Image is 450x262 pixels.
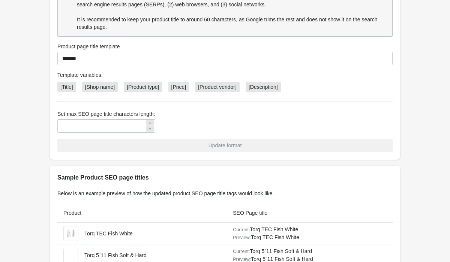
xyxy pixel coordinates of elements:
[57,110,155,118] label: Set max SEO page title characters length:
[84,252,147,259] div: Torq 5`11 Fish Soft & Hard
[227,223,393,244] td: Torq TEC Fish White Torq TEC Fish White
[233,249,250,254] span: Current:
[85,84,115,90] span: [Shop name]
[249,84,278,90] span: [Description]
[198,84,237,90] span: [Product vendor]
[233,257,251,262] span: Preview:
[54,79,79,95] button: [Title]
[233,227,250,232] span: Current:
[79,79,121,95] button: [Shop name]
[121,79,165,95] button: [Product type]
[192,79,243,95] button: [Product vendor]
[165,79,192,95] button: [Price]
[77,16,387,31] p: It is recommended to keep your product title to around 60 characters, as Google trims the rest an...
[57,173,393,182] h2: Sample Product SEO page titles
[57,190,393,197] p: Below is an example preview of how the updated product SEO page title tags would look like.
[227,203,393,223] th: SEO Page title
[60,84,73,90] span: [Title]
[171,84,186,90] span: [Price]
[233,235,251,240] span: Preview:
[243,79,284,95] button: [Description]
[57,203,227,223] th: Product
[127,84,159,90] span: [Product type]
[84,230,133,237] div: Torq TEC Fish White
[57,43,120,50] label: Product page title template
